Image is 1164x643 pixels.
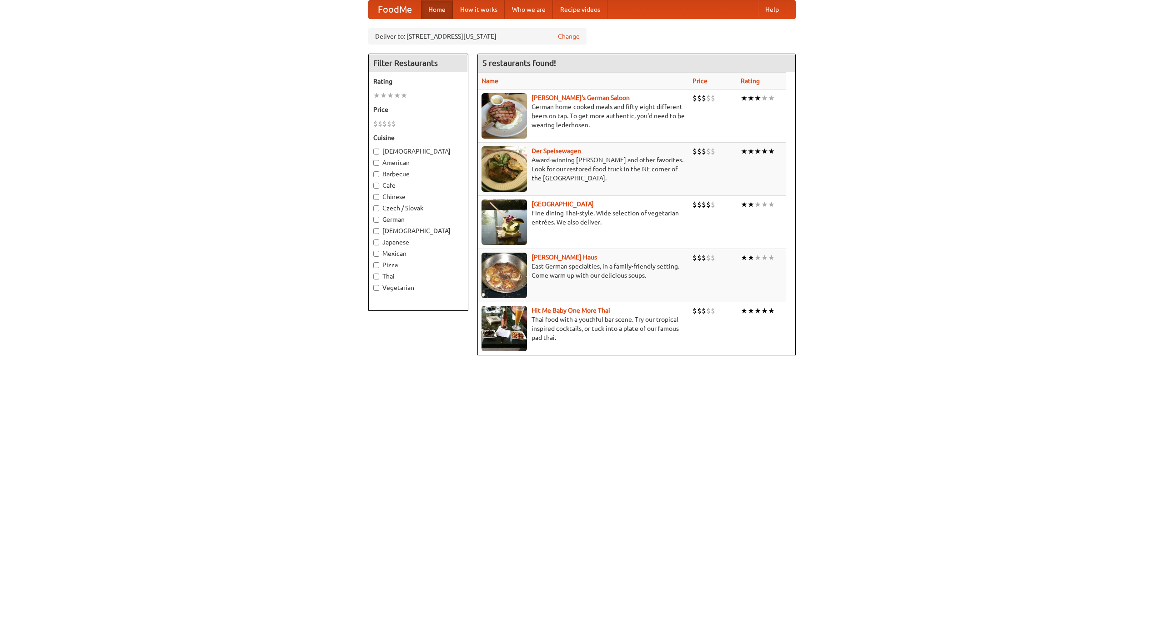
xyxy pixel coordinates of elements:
li: ★ [748,199,754,209]
a: FoodMe [369,0,421,19]
li: ★ [768,93,775,103]
img: satay.jpg [482,199,527,245]
li: $ [711,253,715,263]
li: ★ [754,199,761,209]
li: $ [706,93,711,103]
li: $ [391,119,396,129]
li: ★ [754,306,761,316]
a: How it works [453,0,505,19]
p: German home-cooked meals and fifty-eight different beers on tap. To get more authentic, you'd nee... [482,102,685,130]
div: Deliver to: [STREET_ADDRESS][US_STATE] [368,28,587,45]
li: ★ [748,146,754,156]
a: Name [482,77,498,85]
li: ★ [761,306,768,316]
label: [DEMOGRAPHIC_DATA] [373,147,463,156]
li: ★ [754,93,761,103]
li: ★ [741,199,748,209]
h5: Cuisine [373,133,463,142]
p: Award-winning [PERSON_NAME] and other favorites. Look for our restored food truck in the NE corne... [482,155,685,183]
li: ★ [387,90,394,100]
li: $ [702,146,706,156]
li: ★ [761,253,768,263]
li: ★ [748,93,754,103]
li: $ [706,253,711,263]
li: ★ [741,93,748,103]
li: $ [706,199,711,209]
li: $ [692,253,697,263]
img: esthers.jpg [482,93,527,139]
input: Czech / Slovak [373,205,379,211]
label: Vegetarian [373,283,463,292]
li: ★ [748,253,754,263]
label: Pizza [373,260,463,269]
input: Mexican [373,251,379,257]
li: $ [387,119,391,129]
input: Pizza [373,262,379,268]
label: Japanese [373,238,463,247]
li: $ [711,306,715,316]
li: $ [706,306,711,316]
li: ★ [761,146,768,156]
label: Chinese [373,192,463,201]
input: American [373,160,379,166]
li: ★ [754,146,761,156]
input: Thai [373,274,379,279]
a: Recipe videos [553,0,607,19]
li: $ [692,199,697,209]
li: ★ [768,146,775,156]
input: [DEMOGRAPHIC_DATA] [373,149,379,155]
input: [DEMOGRAPHIC_DATA] [373,228,379,234]
label: Cafe [373,181,463,190]
label: [DEMOGRAPHIC_DATA] [373,226,463,235]
li: $ [697,306,702,316]
li: ★ [768,199,775,209]
li: $ [711,93,715,103]
li: ★ [373,90,380,100]
li: $ [702,306,706,316]
label: Barbecue [373,169,463,179]
h5: Price [373,105,463,114]
li: $ [702,253,706,263]
input: Cafe [373,183,379,189]
li: $ [373,119,378,129]
li: ★ [761,199,768,209]
li: $ [711,199,715,209]
li: ★ [394,90,401,100]
li: $ [697,146,702,156]
label: Thai [373,272,463,281]
li: $ [692,146,697,156]
label: Mexican [373,249,463,258]
li: $ [702,93,706,103]
li: ★ [768,306,775,316]
a: Price [692,77,707,85]
li: ★ [768,253,775,263]
li: $ [382,119,387,129]
p: East German specialties, in a family-friendly setting. Come warm up with our delicious soups. [482,262,685,280]
input: German [373,217,379,223]
p: Thai food with a youthful bar scene. Try our tropical inspired cocktails, or tuck into a plate of... [482,315,685,342]
li: $ [692,306,697,316]
p: Fine dining Thai-style. Wide selection of vegetarian entrées. We also deliver. [482,209,685,227]
li: $ [711,146,715,156]
a: [PERSON_NAME] Haus [532,254,597,261]
li: $ [702,199,706,209]
img: speisewagen.jpg [482,146,527,192]
li: $ [706,146,711,156]
a: [GEOGRAPHIC_DATA] [532,200,594,208]
a: Change [558,32,580,41]
b: Der Speisewagen [532,147,581,155]
h5: Rating [373,77,463,86]
li: ★ [380,90,387,100]
a: [PERSON_NAME]'s German Saloon [532,94,630,101]
li: ★ [748,306,754,316]
li: $ [697,93,702,103]
label: German [373,215,463,224]
li: $ [697,199,702,209]
input: Chinese [373,194,379,200]
li: ★ [761,93,768,103]
a: Help [758,0,786,19]
b: Hit Me Baby One More Thai [532,307,610,314]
